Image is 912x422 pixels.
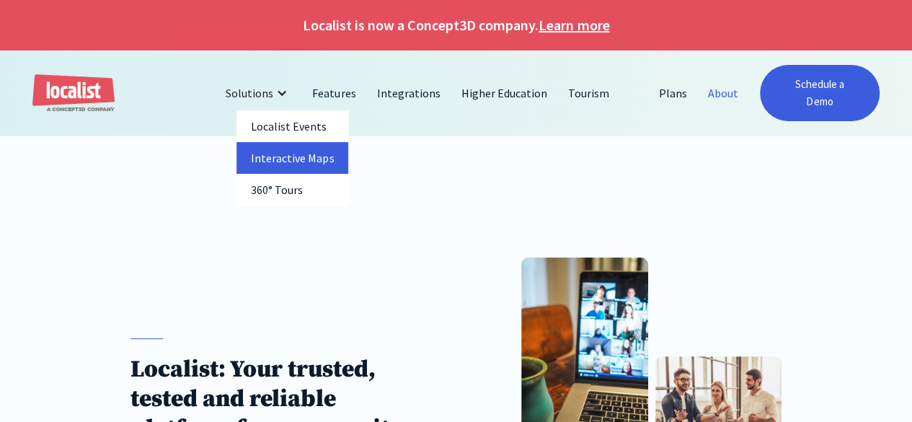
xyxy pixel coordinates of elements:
a: Tourism [558,76,620,110]
a: Higher Education [451,76,558,110]
a: Learn more [539,14,609,36]
a: Interactive Maps [236,142,348,174]
a: About [698,76,749,110]
a: 360° Tours [236,174,348,206]
a: Features [302,76,366,110]
div: Solutions [215,76,302,110]
a: Plans [648,76,697,110]
a: home [32,74,115,113]
div: Solutions [226,84,273,102]
a: Integrations [366,76,451,110]
a: Localist Events [236,110,348,142]
nav: Solutions [236,110,348,206]
a: Schedule a Demo [760,65,880,121]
